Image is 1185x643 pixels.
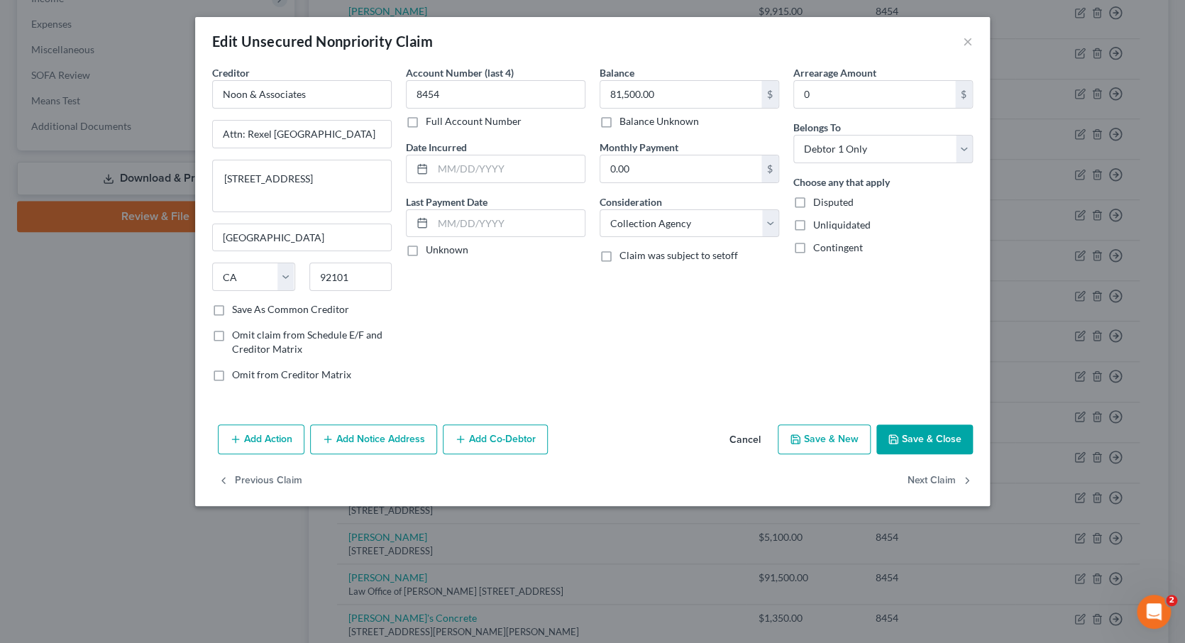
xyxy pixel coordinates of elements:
input: Search creditor by name... [212,80,392,109]
button: Cancel [718,426,772,454]
label: Arrearage Amount [793,65,876,80]
span: 2 [1166,595,1177,606]
input: 0.00 [794,81,955,108]
div: $ [761,155,778,182]
span: Unliquidated [813,219,871,231]
label: Date Incurred [406,140,467,155]
label: Choose any that apply [793,175,890,189]
label: Unknown [426,243,468,257]
input: Enter address... [213,121,391,148]
input: XXXX [406,80,585,109]
input: 0.00 [600,81,761,108]
label: Save As Common Creditor [232,302,349,317]
button: Previous Claim [218,466,302,495]
button: × [963,33,973,50]
span: Contingent [813,241,863,253]
input: 0.00 [600,155,761,182]
button: Add Notice Address [310,424,437,454]
span: Belongs To [793,121,841,133]
label: Account Number (last 4) [406,65,514,80]
span: Omit claim from Schedule E/F and Creditor Matrix [232,329,382,355]
input: Enter zip... [309,263,392,291]
span: Omit from Creditor Matrix [232,368,351,380]
input: MM/DD/YYYY [433,155,585,182]
div: $ [955,81,972,108]
iframe: Intercom live chat [1137,595,1171,629]
div: $ [761,81,778,108]
label: Full Account Number [426,114,522,128]
button: Next Claim [908,466,973,495]
button: Save & New [778,424,871,454]
label: Balance Unknown [619,114,699,128]
span: Disputed [813,196,854,208]
label: Last Payment Date [406,194,487,209]
input: MM/DD/YYYY [433,210,585,237]
button: Add Action [218,424,304,454]
label: Monthly Payment [600,140,678,155]
label: Consideration [600,194,662,209]
button: Save & Close [876,424,973,454]
div: Edit Unsecured Nonpriority Claim [212,31,433,51]
span: Creditor [212,67,250,79]
label: Balance [600,65,634,80]
button: Add Co-Debtor [443,424,548,454]
input: Enter city... [213,224,391,251]
span: Claim was subject to setoff [619,249,738,261]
